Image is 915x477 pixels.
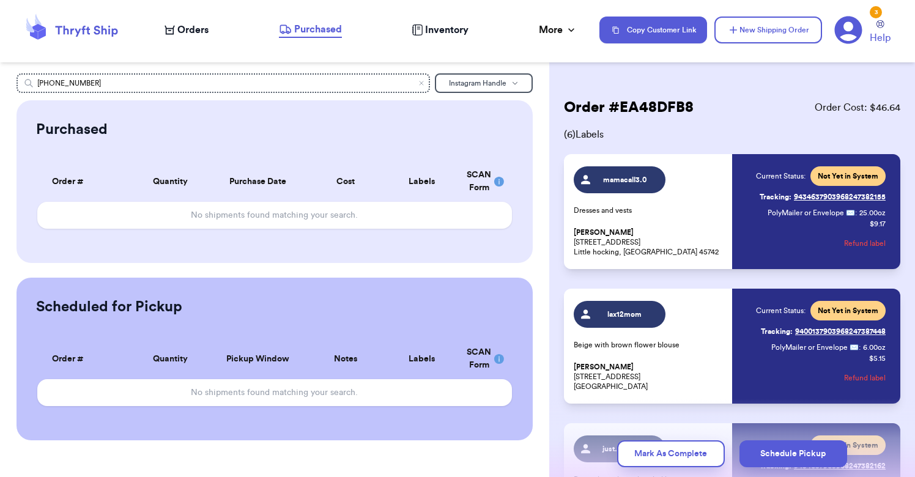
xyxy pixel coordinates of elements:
[596,175,654,185] span: mamacall3.0
[761,322,886,341] a: Tracking:9400137903968247387448
[599,17,707,43] button: Copy Customer Link
[36,120,108,139] h2: Purchased
[863,342,886,352] span: 6.00 oz
[844,364,886,391] button: Refund label
[818,171,878,181] span: Not Yet in System
[412,23,469,37] a: Inventory
[37,161,132,202] th: Order #
[564,98,694,117] h2: Order # EA48DFB8
[834,16,862,44] a: 3
[294,22,342,37] span: Purchased
[844,230,886,257] button: Refund label
[818,306,878,316] span: Not Yet in System
[574,205,725,215] p: Dresses and vests
[760,192,791,202] span: Tracking:
[17,73,430,93] input: Search shipments...
[574,228,634,237] span: [PERSON_NAME]
[418,79,425,87] button: Clear search
[435,73,533,93] button: Instagram Handle
[308,339,383,379] th: Notes
[191,388,358,397] span: No shipments found matching your search.
[617,440,725,467] button: Mark As Complete
[574,340,725,350] p: Beige with brown flower blouse
[596,309,654,319] span: lax12mom
[279,22,342,38] a: Purchased
[756,306,806,316] span: Current Status:
[859,342,861,352] span: :
[756,171,806,181] span: Current Status:
[191,211,358,220] span: No shipments found matching your search.
[177,23,209,37] span: Orders
[815,100,900,115] span: Order Cost: $ 46.64
[37,339,132,379] th: Order #
[132,161,208,202] th: Quantity
[714,17,822,43] button: New Shipping Order
[870,6,882,18] div: 3
[425,23,469,37] span: Inventory
[760,187,886,207] a: Tracking:9434637903968247382155
[208,161,308,202] th: Purchase Date
[771,344,859,351] span: PolyMailer or Envelope ✉️
[208,339,308,379] th: Pickup Window
[467,169,497,194] div: SCAN Form
[870,20,891,45] a: Help
[36,297,182,317] h2: Scheduled for Pickup
[574,227,725,257] p: [STREET_ADDRESS] Little hocking, [GEOGRAPHIC_DATA] 45742
[855,208,857,218] span: :
[132,339,208,379] th: Quantity
[383,339,459,379] th: Labels
[539,23,577,37] div: More
[564,127,900,142] span: ( 6 ) Labels
[869,353,886,363] p: $ 5.15
[165,23,209,37] a: Orders
[449,79,506,87] span: Instagram Handle
[768,209,855,216] span: PolyMailer or Envelope ✉️
[859,208,886,218] span: 25.00 oz
[870,219,886,229] p: $ 9.17
[467,346,497,372] div: SCAN Form
[739,440,847,467] button: Schedule Pickup
[574,362,725,391] p: [STREET_ADDRESS] [GEOGRAPHIC_DATA]
[383,161,459,202] th: Labels
[308,161,383,202] th: Cost
[761,327,793,336] span: Tracking:
[574,363,634,372] span: [PERSON_NAME]
[870,31,891,45] span: Help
